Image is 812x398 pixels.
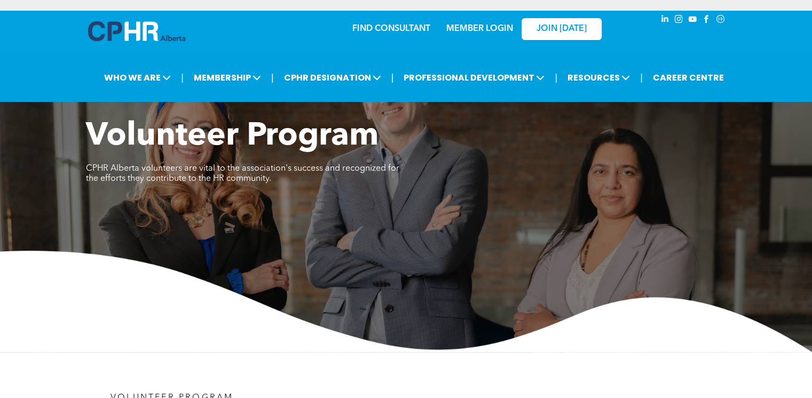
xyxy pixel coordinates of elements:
[446,25,513,33] a: MEMBER LOGIN
[555,67,557,89] li: |
[391,67,394,89] li: |
[564,68,633,87] span: RESOURCES
[701,13,713,28] a: facebook
[86,121,379,153] span: Volunteer Program
[650,68,727,87] a: CAREER CENTRE
[352,25,430,33] a: FIND CONSULTANT
[86,164,399,183] span: CPHR Alberta volunteers are vital to the association's success and recognized for the efforts the...
[281,68,384,87] span: CPHR DESIGNATION
[522,18,602,40] a: JOIN [DATE]
[101,68,174,87] span: WHO WE ARE
[687,13,699,28] a: youtube
[181,67,184,89] li: |
[271,67,274,89] li: |
[400,68,548,87] span: PROFESSIONAL DEVELOPMENT
[673,13,685,28] a: instagram
[640,67,643,89] li: |
[537,24,587,34] span: JOIN [DATE]
[191,68,264,87] span: MEMBERSHIP
[659,13,671,28] a: linkedin
[715,13,727,28] a: Social network
[88,21,185,41] img: A blue and white logo for cp alberta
